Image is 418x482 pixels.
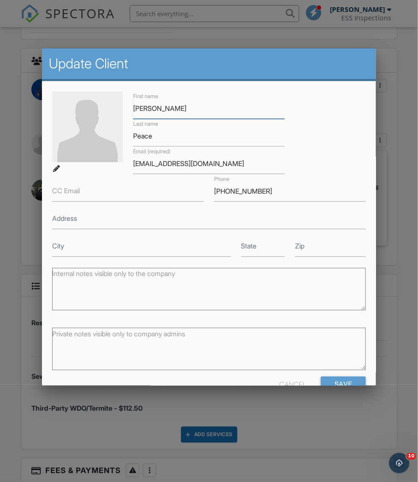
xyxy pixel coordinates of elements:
input: Save [321,377,366,392]
label: CC Email [52,186,80,195]
iframe: Intercom live chat [389,453,410,474]
label: Phone [214,175,229,183]
label: Private notes visible only to company admins [52,329,186,338]
img: default-user-f0147aede5fd5fa78ca7ade42f37bd4542148d508eef1c3d3ea960f66861d68b.jpg [52,91,123,162]
label: First name [133,93,158,100]
h2: Update Client [49,55,370,72]
label: Internal notes visible only to the company [52,269,176,278]
label: Last name [133,120,158,128]
span: 10 [407,453,416,460]
label: Email (required) [133,148,170,155]
label: Zip [295,241,304,251]
div: Cancel [279,377,307,392]
label: State [241,241,257,251]
label: City [52,241,64,251]
label: Address [52,214,77,223]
